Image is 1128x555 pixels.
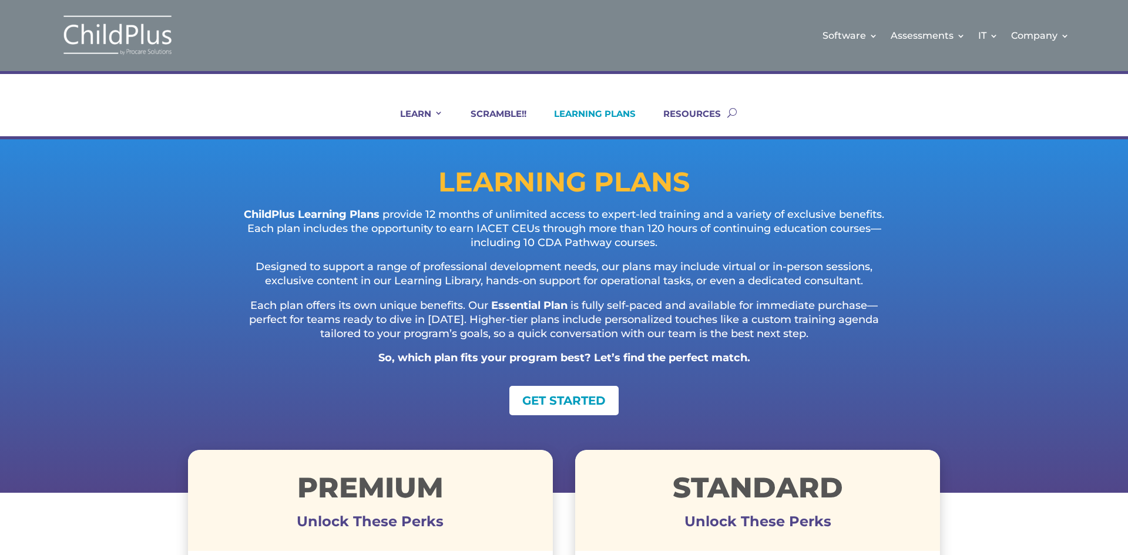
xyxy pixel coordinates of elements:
[539,108,636,136] a: LEARNING PLANS
[244,208,380,221] strong: ChildPlus Learning Plans
[188,169,940,201] h1: LEARNING PLANS
[188,522,553,527] h3: Unlock These Perks
[575,522,940,527] h3: Unlock These Perks
[978,12,998,59] a: IT
[235,208,893,260] p: provide 12 months of unlimited access to expert-led training and a variety of exclusive benefits....
[1011,12,1069,59] a: Company
[235,299,893,351] p: Each plan offers its own unique benefits. Our is fully self-paced and available for immediate pur...
[822,12,878,59] a: Software
[235,260,893,299] p: Designed to support a range of professional development needs, our plans may include virtual or i...
[649,108,721,136] a: RESOURCES
[509,386,619,415] a: GET STARTED
[575,473,940,507] h1: STANDARD
[891,12,965,59] a: Assessments
[385,108,443,136] a: LEARN
[378,351,750,364] strong: So, which plan fits your program best? Let’s find the perfect match.
[491,299,568,312] strong: Essential Plan
[188,473,553,507] h1: Premium
[456,108,526,136] a: SCRAMBLE!!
